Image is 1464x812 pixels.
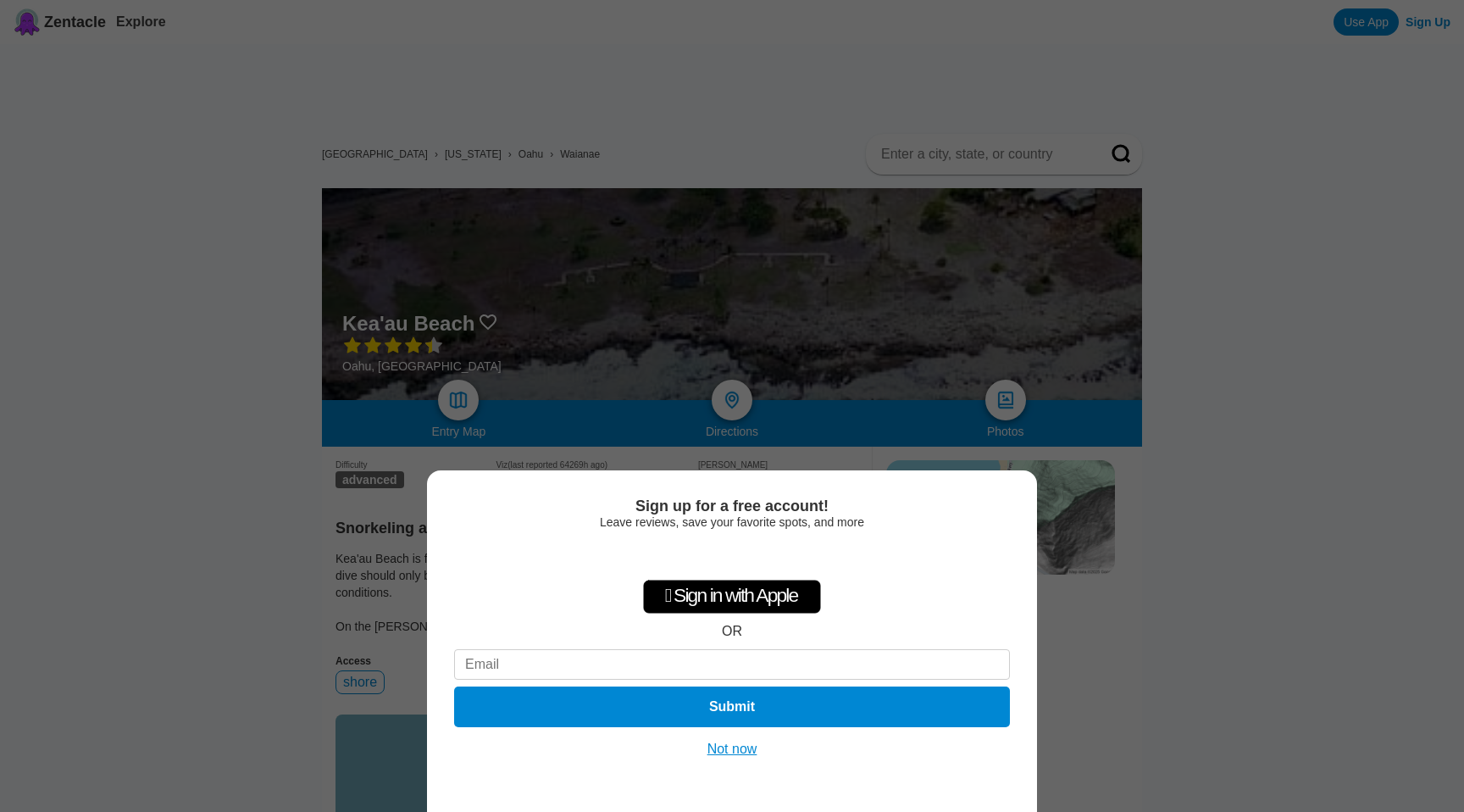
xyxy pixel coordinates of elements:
div: Leave reviews, save your favorite spots, and more [454,515,1010,529]
div: Sign up for a free account! [454,498,1010,515]
button: Submit [454,687,1010,727]
div: OR [722,624,742,639]
button: Not now [702,741,762,758]
div: Sign in with Apple [643,580,821,614]
input: Email [454,649,1010,680]
iframe: Sign in with Google Button [649,537,816,575]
